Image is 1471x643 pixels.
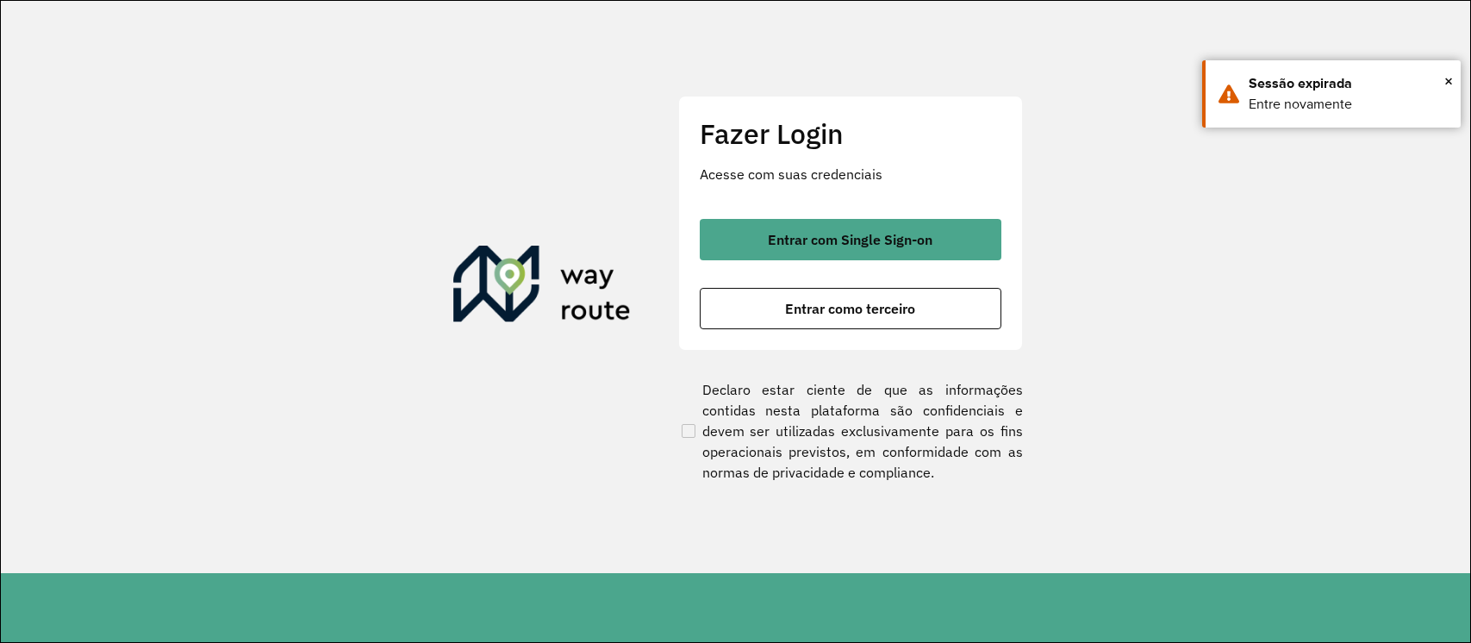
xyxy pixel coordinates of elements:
[700,219,1001,260] button: button
[1444,68,1453,94] span: ×
[453,246,631,328] img: Roteirizador AmbevTech
[678,379,1023,483] label: Declaro estar ciente de que as informações contidas nesta plataforma são confidenciais e devem se...
[1249,73,1448,94] div: Sessão expirada
[1444,68,1453,94] button: Close
[768,233,932,247] span: Entrar com Single Sign-on
[700,164,1001,184] p: Acesse com suas credenciais
[1249,94,1448,115] div: Entre novamente
[700,117,1001,150] h2: Fazer Login
[785,302,915,315] span: Entrar como terceiro
[700,288,1001,329] button: button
